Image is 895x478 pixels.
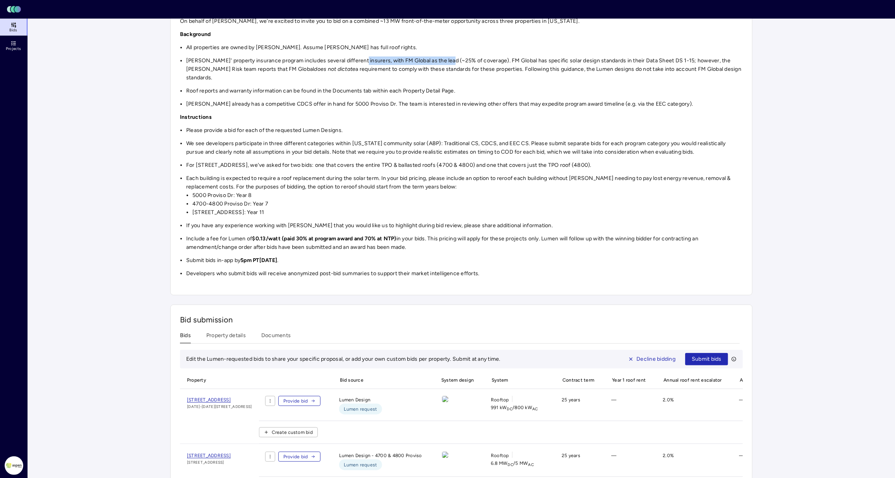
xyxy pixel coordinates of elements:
span: System [485,372,549,389]
sub: DC [508,462,514,467]
div: Lumen Design [333,396,428,415]
span: [STREET_ADDRESS] [187,397,231,403]
button: Bids [180,331,191,343]
span: Rooftop [491,452,509,459]
span: Rooftop [491,396,509,404]
div: 25 years [556,452,599,470]
em: does not dictate [314,66,356,72]
li: [PERSON_NAME] already has a competitive CDCS offer in hand for 5000 Proviso Dr. The team is inter... [186,100,743,108]
span: Submit bids [692,355,722,363]
strong: Instructions [180,114,212,120]
img: Aspen Power [5,456,23,475]
span: Contract term [556,372,599,389]
button: Provide bid [278,452,321,462]
span: Year 1 roof rent [605,372,650,389]
span: Annual roof rent escalator [657,372,727,389]
span: Edit the Lumen-requested bids to share your specific proposal, or add your own custom bids per pr... [186,356,501,362]
span: Provide bid [283,397,308,405]
sub: DC [507,406,513,411]
li: Each building is expected to require a roof replacement during the solar term. In your bid pricin... [186,174,743,217]
span: Bids [9,28,17,33]
a: [STREET_ADDRESS] [187,452,231,459]
div: — [733,452,804,470]
li: 4700-4800 Proviso Dr: Year 7 [192,200,743,208]
li: Please provide a bid for each of the requested Lumen Designs. [186,126,743,135]
span: Lumen request [344,405,377,413]
span: System design [434,372,478,389]
li: [STREET_ADDRESS]: Year 11 [192,208,743,217]
sub: AC [532,406,538,411]
li: We see developers participate in three different categories within [US_STATE] community solar (AB... [186,139,743,156]
strong: Background [180,31,211,38]
div: Lumen Design - 4700 & 4800 Proviso [333,452,428,470]
li: [PERSON_NAME]' property insurance program includes several different insurers, with FM Global as ... [186,57,743,82]
strong: $0.13/watt (paid 30% at program award and 70% at NTP) [252,235,396,242]
li: 5000 Proviso Dr: Year 8 [192,191,743,200]
li: Include a fee for Lumen of in your bids. This pricing will apply for these projects only. Lumen w... [186,235,743,252]
div: — [733,396,804,415]
span: Projects [6,46,21,51]
div: 2.0% [657,396,727,415]
button: Create custom bid [259,427,318,437]
span: 991 kW / 800 kW [491,404,538,411]
div: 25 years [556,396,599,415]
span: Property [180,372,253,389]
button: Decline bidding [622,353,682,365]
sub: AC [528,462,534,467]
p: On behalf of [PERSON_NAME], we're excited to invite you to bid on a combined ~13 MW front-of-the-... [180,17,743,26]
div: — [605,452,650,470]
li: Developers who submit bids will receive anonymized post-bid summaries to support their market int... [186,269,743,278]
button: Submit bids [685,353,728,365]
a: [STREET_ADDRESS] [187,396,252,404]
li: If you have any experience working with [PERSON_NAME] that you would like us to highlight during ... [186,221,743,230]
span: Decline bidding [637,355,676,363]
img: view [442,396,448,402]
img: view [442,452,448,458]
div: 2.0% [657,452,727,470]
li: All properties are owned by [PERSON_NAME]. Assume [PERSON_NAME] has full roof rights. [186,43,743,52]
span: 6.8 MW / 5 MW [491,459,534,467]
span: [STREET_ADDRESS] [187,459,231,466]
span: Bid submission [180,315,233,324]
button: Provide bid [278,396,321,406]
span: [STREET_ADDRESS] [187,453,231,458]
span: Bid source [333,372,428,389]
li: Roof reports and warranty information can be found in the Documents tab within each Property Deta... [186,87,743,95]
li: For [STREET_ADDRESS], we've asked for two bids: one that covers the entire TPO & ballasted roofs ... [186,161,743,170]
span: Additional yearly payments [733,372,804,389]
span: [DATE]-[DATE][STREET_ADDRESS] [187,404,252,410]
button: Property details [206,331,246,343]
strong: 5pm PT[DATE] [240,257,277,264]
span: Provide bid [283,453,308,461]
li: Submit bids in-app by . [186,256,743,265]
span: Lumen request [344,461,377,469]
div: — [605,396,650,415]
span: Create custom bid [272,428,313,436]
button: Documents [261,331,291,343]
